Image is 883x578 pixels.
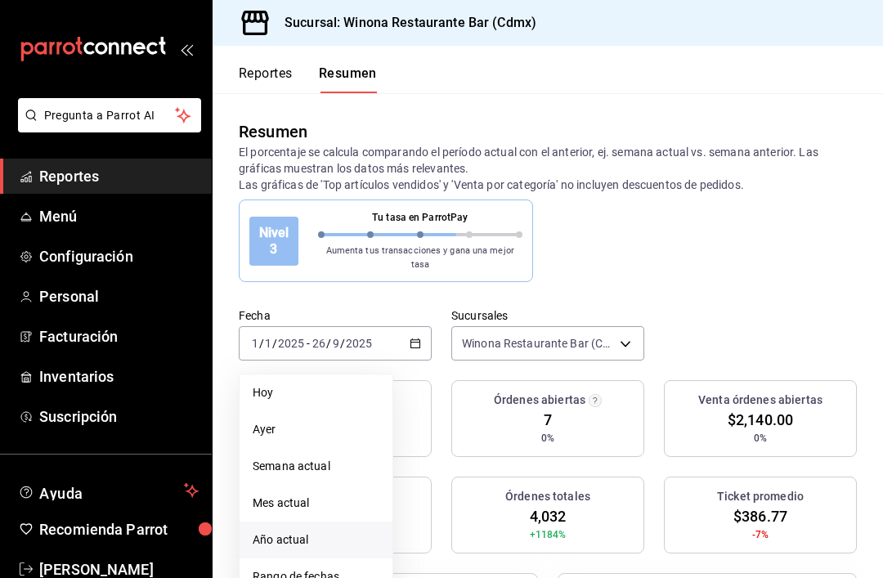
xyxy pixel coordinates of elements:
[44,107,176,124] span: Pregunta a Parrot AI
[505,488,590,505] h3: Órdenes totales
[717,488,804,505] h3: Ticket promedio
[239,144,857,193] p: El porcentaje se calcula comparando el período actual con el anterior, ej. semana actual vs. sema...
[239,65,377,93] div: navigation tabs
[544,409,552,431] span: 7
[462,335,614,352] span: Winona Restaurante Bar (Cdmx)
[39,405,199,428] span: Suscripción
[271,13,536,33] h3: Sucursal: Winona Restaurante Bar (Cdmx)
[318,210,523,225] p: Tu tasa en ParrotPay
[39,365,199,388] span: Inventarios
[312,337,326,350] input: --
[340,337,345,350] span: /
[239,65,293,93] button: Reportes
[39,325,199,347] span: Facturación
[18,98,201,132] button: Pregunta a Parrot AI
[253,421,379,438] span: Ayer
[264,337,272,350] input: --
[253,531,379,549] span: Año actual
[39,165,199,187] span: Reportes
[11,119,201,136] a: Pregunta a Parrot AI
[345,337,373,350] input: ----
[253,458,379,475] span: Semana actual
[39,518,199,540] span: Recomienda Parrot
[728,409,793,431] span: $2,140.00
[253,384,379,401] span: Hoy
[752,527,769,542] span: -7%
[754,431,767,446] span: 0%
[541,431,554,446] span: 0%
[494,392,585,409] h3: Órdenes abiertas
[326,337,331,350] span: /
[251,337,259,350] input: --
[530,505,567,527] span: 4,032
[259,337,264,350] span: /
[249,217,298,266] div: Nivel 3
[733,505,787,527] span: $386.77
[39,285,199,307] span: Personal
[239,119,307,144] div: Resumen
[530,527,567,542] span: +1184%
[39,481,177,500] span: Ayuda
[39,205,199,227] span: Menú
[277,337,305,350] input: ----
[39,245,199,267] span: Configuración
[307,337,310,350] span: -
[180,43,193,56] button: open_drawer_menu
[239,310,432,321] label: Fecha
[451,310,644,321] label: Sucursales
[698,392,822,409] h3: Venta órdenes abiertas
[332,337,340,350] input: --
[253,495,379,512] span: Mes actual
[272,337,277,350] span: /
[319,65,377,93] button: Resumen
[318,244,523,271] p: Aumenta tus transacciones y gana una mejor tasa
